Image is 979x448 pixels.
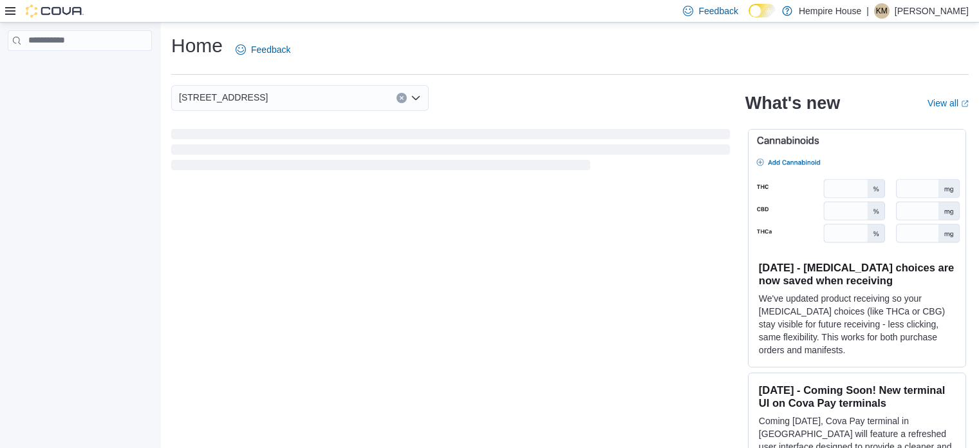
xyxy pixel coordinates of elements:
[26,5,84,17] img: Cova
[411,93,421,103] button: Open list of options
[799,3,861,19] p: Hempire House
[698,5,738,17] span: Feedback
[171,33,223,59] h1: Home
[745,93,840,113] h2: What's new
[230,37,295,63] a: Feedback
[179,90,268,105] span: [STREET_ADDRESS]
[749,4,776,17] input: Dark Mode
[396,93,407,103] button: Clear input
[171,131,730,173] span: Loading
[759,261,955,287] h3: [DATE] - [MEDICAL_DATA] choices are now saved when receiving
[961,100,969,108] svg: External link
[8,54,152,84] nav: Complex example
[928,98,969,108] a: View allExternal link
[759,292,955,356] p: We've updated product receiving so your [MEDICAL_DATA] choices (like THCa or CBG) stay visible fo...
[759,384,955,409] h3: [DATE] - Coming Soon! New terminal UI on Cova Pay terminals
[895,3,969,19] p: [PERSON_NAME]
[251,43,290,56] span: Feedback
[876,3,888,19] span: KM
[749,17,749,18] span: Dark Mode
[874,3,890,19] div: Katelyn MacBrien
[866,3,869,19] p: |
